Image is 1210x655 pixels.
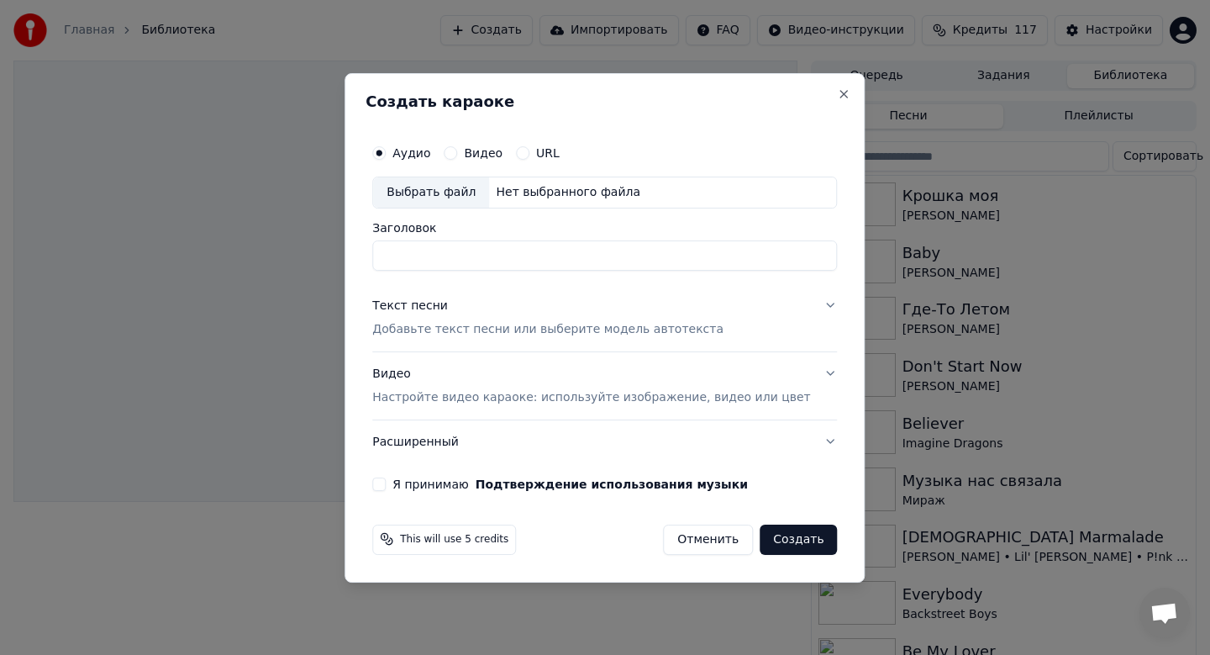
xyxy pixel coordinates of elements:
label: Видео [464,147,502,159]
p: Добавьте текст песни или выберите модель автотекста [372,321,723,338]
div: Нет выбранного файла [489,184,647,201]
h2: Создать караоке [366,94,844,109]
div: Выбрать файл [373,177,489,208]
label: Заголовок [372,222,837,234]
button: Создать [760,524,837,554]
div: Видео [372,366,810,406]
button: Текст песниДобавьте текст песни или выберите модель автотекста [372,284,837,351]
div: Текст песни [372,298,448,314]
label: URL [536,147,560,159]
p: Настройте видео караоке: используйте изображение, видео или цвет [372,388,810,405]
button: Я принимаю [476,478,748,489]
button: Расширенный [372,420,837,463]
label: Я принимаю [392,478,748,489]
button: ВидеоНастройте видео караоке: используйте изображение, видео или цвет [372,352,837,420]
label: Аудио [392,147,430,159]
span: This will use 5 credits [400,532,508,546]
button: Отменить [663,524,753,554]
